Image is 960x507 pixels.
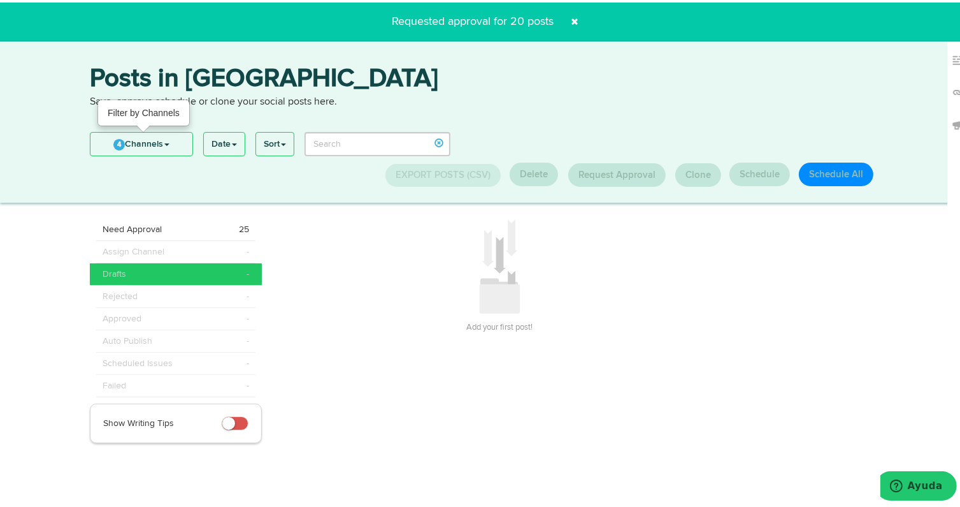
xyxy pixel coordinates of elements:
button: Request Approval [568,161,666,184]
span: Show Writing Tips [103,416,174,425]
span: 25 [239,221,249,233]
h3: Posts in [GEOGRAPHIC_DATA] [90,64,880,92]
span: Need Approval [103,221,162,233]
iframe: Abre un widget desde donde se puede obtener más información [880,469,957,501]
img: icon_add_something.svg [479,216,520,312]
span: Assign Channel [103,243,164,256]
p: Save, approve schedule or clone your social posts here. [90,92,880,107]
span: - [247,377,249,390]
span: - [247,310,249,323]
span: Clone [685,168,711,177]
a: Sort [256,130,294,153]
a: Date [204,130,245,153]
span: - [247,243,249,256]
button: Clone [675,161,721,184]
span: Request Approval [578,168,656,177]
span: Requested approval for 20 posts [385,13,562,25]
span: Rejected [103,288,138,300]
span: - [247,288,249,300]
div: Filter by Channels [99,98,189,122]
h3: Add your first post! [292,312,708,335]
a: 4Channels [90,130,192,153]
span: - [247,265,249,278]
span: Scheduled Issues [103,355,173,367]
input: Search [304,129,450,154]
span: Auto Publish [103,332,152,345]
button: Export Posts (CSV) [385,161,501,184]
span: 4 [113,136,125,148]
span: - [247,332,249,345]
span: - [247,355,249,367]
button: Schedule [729,160,790,184]
span: Approved [103,310,141,323]
button: Delete [510,160,558,184]
span: Drafts [103,265,126,278]
button: Schedule All [799,160,873,184]
span: Failed [103,377,126,390]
